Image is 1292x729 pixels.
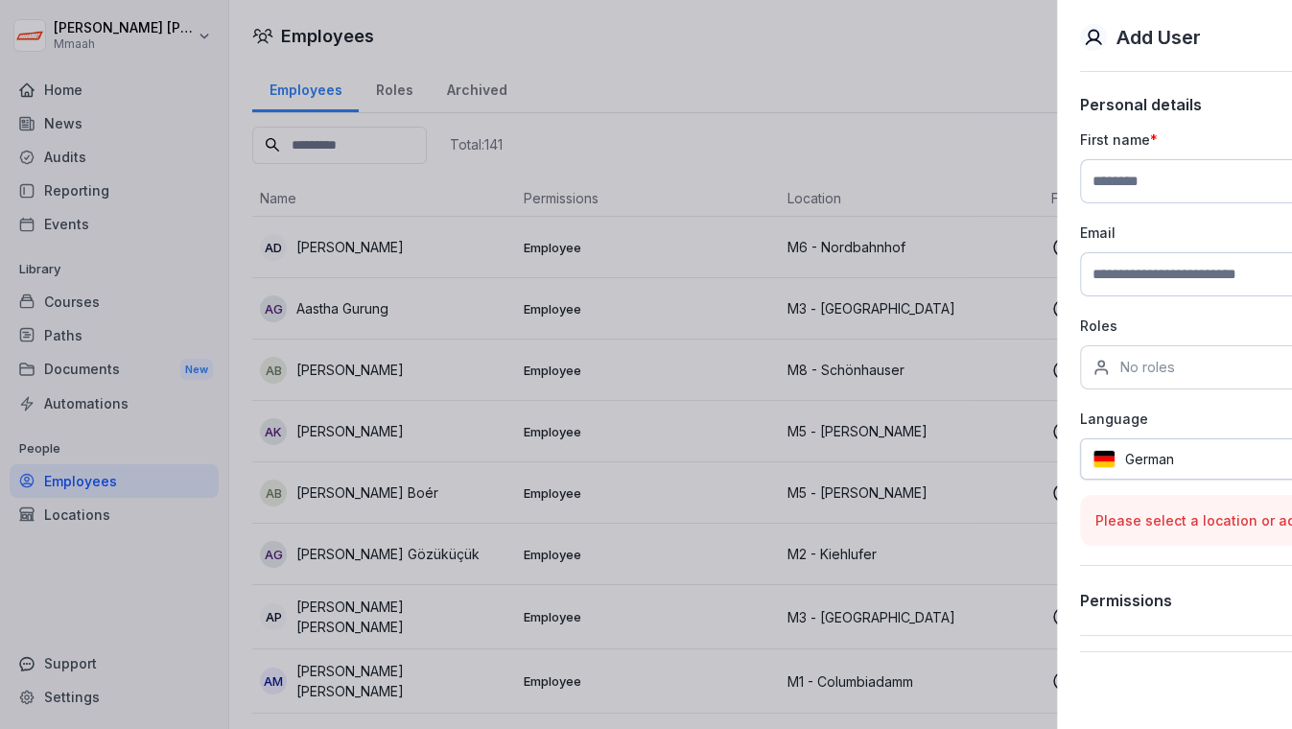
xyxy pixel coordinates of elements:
p: Add User [1116,23,1201,52]
p: No roles [1119,358,1175,377]
img: de.svg [1092,450,1116,468]
p: Permissions [1080,591,1172,610]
